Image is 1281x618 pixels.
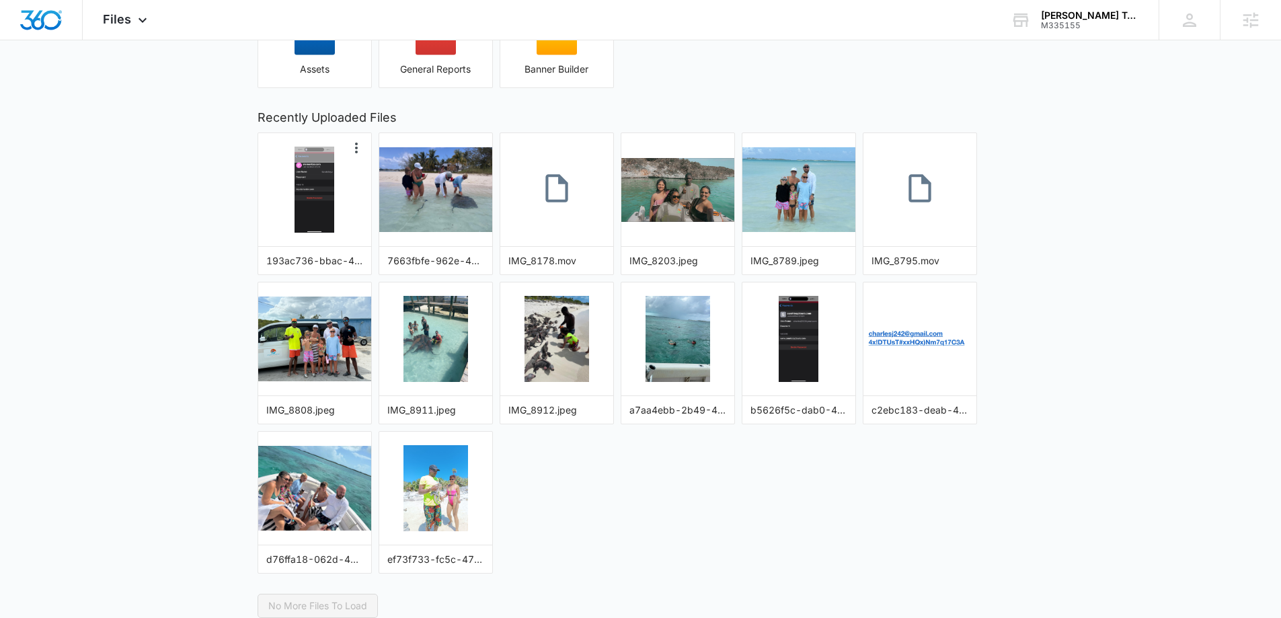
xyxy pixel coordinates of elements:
[403,296,468,382] img: IMG_8911.jpeg
[742,147,855,232] img: IMG_8789.jpeg
[500,64,613,75] div: Banner Builder
[258,9,372,88] button: Assets
[621,158,734,222] img: IMG_8203.jpeg
[1041,21,1139,30] div: account id
[646,296,710,382] img: a7aa4ebb-2b49-48e2-9152-93220dbe7010.jpeg
[750,254,847,268] div: IMG_8789.jpeg
[387,254,484,268] div: 7663fbfe-962e-455c-bee9-71236a723833.jpeg
[379,9,493,88] button: General Reports
[508,403,605,417] div: IMG_8912.jpeg
[871,254,968,268] div: IMG_8795.mov
[525,296,589,382] img: IMG_8912.jpeg
[258,108,1024,126] h2: Recently Uploaded Files
[266,254,363,268] div: 193ac736-bbac-4779-b81f-a541cd4dc214.jpeg
[266,552,363,566] div: d76ffa18-062d-403e-b586-7612ec98d553.jpeg
[348,140,364,156] button: More Options
[500,9,614,88] button: Banner Builder
[387,552,484,566] div: ef73f733-fc5c-476a-91d7-973b3ca5fdb8.jpeg
[258,594,378,618] button: No More Files To Load
[379,64,492,75] div: General Reports
[258,446,371,531] img: d76ffa18-062d-403e-b586-7612ec98d553.jpeg
[779,296,818,382] img: b5626f5c-dab0-4fa8-a363-8f01a5cc334f.jpeg
[387,403,484,417] div: IMG_8911.jpeg
[295,147,334,233] img: 193ac736-bbac-4779-b81f-a541cd4dc214.jpeg
[508,254,605,268] div: IMG_8178.mov
[258,297,371,381] img: IMG_8808.jpeg
[403,445,468,531] img: ef73f733-fc5c-476a-91d7-973b3ca5fdb8.jpeg
[266,403,363,417] div: IMG_8808.jpeg
[103,12,131,26] span: Files
[863,329,976,349] img: c2ebc183-deab-4ac8-abdb-45f83e782792.jpeg
[750,403,847,417] div: b5626f5c-dab0-4fa8-a363-8f01a5cc334f.jpeg
[629,254,726,268] div: IMG_8203.jpeg
[629,403,726,417] div: a7aa4ebb-2b49-48e2-9152-93220dbe7010.jpeg
[1041,10,1139,21] div: account name
[258,64,371,75] div: Assets
[379,147,492,232] img: 7663fbfe-962e-455c-bee9-71236a723833.jpeg
[871,403,968,417] div: c2ebc183-deab-4ac8-abdb-45f83e782792.jpeg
